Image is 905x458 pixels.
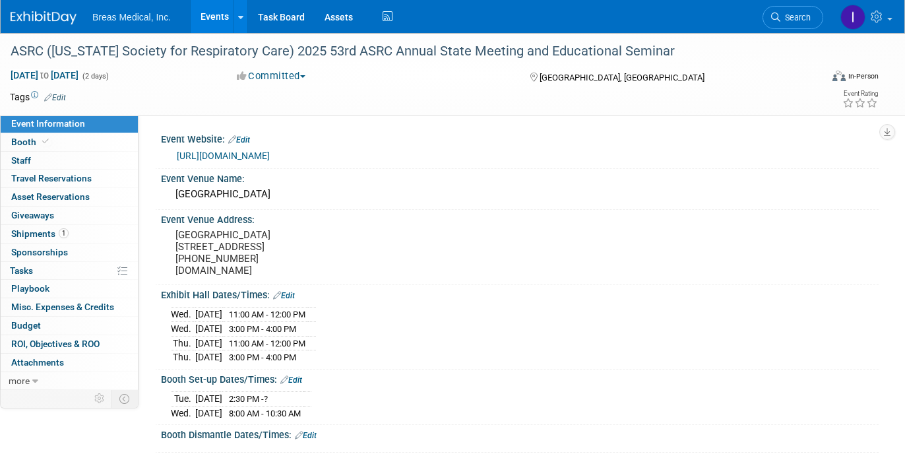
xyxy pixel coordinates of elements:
[171,350,195,364] td: Thu.
[1,170,138,187] a: Travel Reservations
[11,118,85,129] span: Event Information
[11,155,31,166] span: Staff
[832,71,846,81] img: Format-Inperson.png
[161,129,879,147] div: Event Website:
[11,357,64,368] span: Attachments
[195,336,222,350] td: [DATE]
[59,228,69,238] span: 1
[1,317,138,335] a: Budget
[1,133,138,151] a: Booth
[10,69,79,81] span: [DATE] [DATE]
[273,291,295,300] a: Edit
[1,354,138,372] a: Attachments
[161,285,879,302] div: Exhibit Hall Dates/Times:
[280,376,302,385] a: Edit
[88,390,111,407] td: Personalize Event Tab Strip
[161,370,879,387] div: Booth Set-up Dates/Times:
[9,376,30,386] span: more
[195,308,222,322] td: [DATE]
[6,40,805,63] div: ASRC ([US_STATE] Society for Respiratory Care) 2025 53rd ASRC Annual State Meeting and Educationa...
[11,137,51,147] span: Booth
[92,12,171,22] span: Breas Medical, Inc.
[11,283,49,294] span: Playbook
[175,229,445,277] pre: [GEOGRAPHIC_DATA] [STREET_ADDRESS] [PHONE_NUMBER] [DOMAIN_NAME]
[1,280,138,298] a: Playbook
[229,409,301,418] span: 8:00 AM - 10:30 AM
[1,207,138,224] a: Giveaways
[81,72,109,81] span: (2 days)
[171,392,195,407] td: Tue.
[1,262,138,280] a: Tasks
[229,339,305,348] span: 11:00 AM - 12:00 PM
[229,324,296,334] span: 3:00 PM - 4:00 PM
[763,6,823,29] a: Search
[11,11,77,24] img: ExhibitDay
[1,115,138,133] a: Event Information
[38,70,51,81] span: to
[11,191,90,202] span: Asset Reservations
[232,69,311,83] button: Committed
[264,394,268,404] span: ?
[42,138,49,145] i: Booth reservation complete
[161,169,879,185] div: Event Venue Name:
[1,372,138,390] a: more
[44,93,66,102] a: Edit
[171,406,195,420] td: Wed.
[11,302,114,312] span: Misc. Expenses & Credits
[10,265,33,276] span: Tasks
[161,210,879,226] div: Event Venue Address:
[228,135,250,145] a: Edit
[229,394,268,404] span: 2:30 PM -
[1,188,138,206] a: Asset Reservations
[195,322,222,337] td: [DATE]
[229,310,305,319] span: 11:00 AM - 12:00 PM
[840,5,865,30] img: Inga Dolezar
[11,210,54,220] span: Giveaways
[229,352,296,362] span: 3:00 PM - 4:00 PM
[295,431,317,440] a: Edit
[10,90,66,104] td: Tags
[751,69,879,88] div: Event Format
[171,308,195,322] td: Wed.
[842,90,878,97] div: Event Rating
[195,392,222,407] td: [DATE]
[177,150,270,161] a: [URL][DOMAIN_NAME]
[1,244,138,261] a: Sponsorships
[1,225,138,243] a: Shipments1
[11,247,68,257] span: Sponsorships
[195,350,222,364] td: [DATE]
[1,335,138,353] a: ROI, Objectives & ROO
[111,390,139,407] td: Toggle Event Tabs
[11,173,92,183] span: Travel Reservations
[11,228,69,239] span: Shipments
[11,320,41,331] span: Budget
[848,71,879,81] div: In-Person
[171,184,869,205] div: [GEOGRAPHIC_DATA]
[161,425,879,442] div: Booth Dismantle Dates/Times:
[540,73,704,82] span: [GEOGRAPHIC_DATA], [GEOGRAPHIC_DATA]
[1,152,138,170] a: Staff
[1,298,138,316] a: Misc. Expenses & Credits
[171,336,195,350] td: Thu.
[171,322,195,337] td: Wed.
[780,13,811,22] span: Search
[195,406,222,420] td: [DATE]
[11,339,100,349] span: ROI, Objectives & ROO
